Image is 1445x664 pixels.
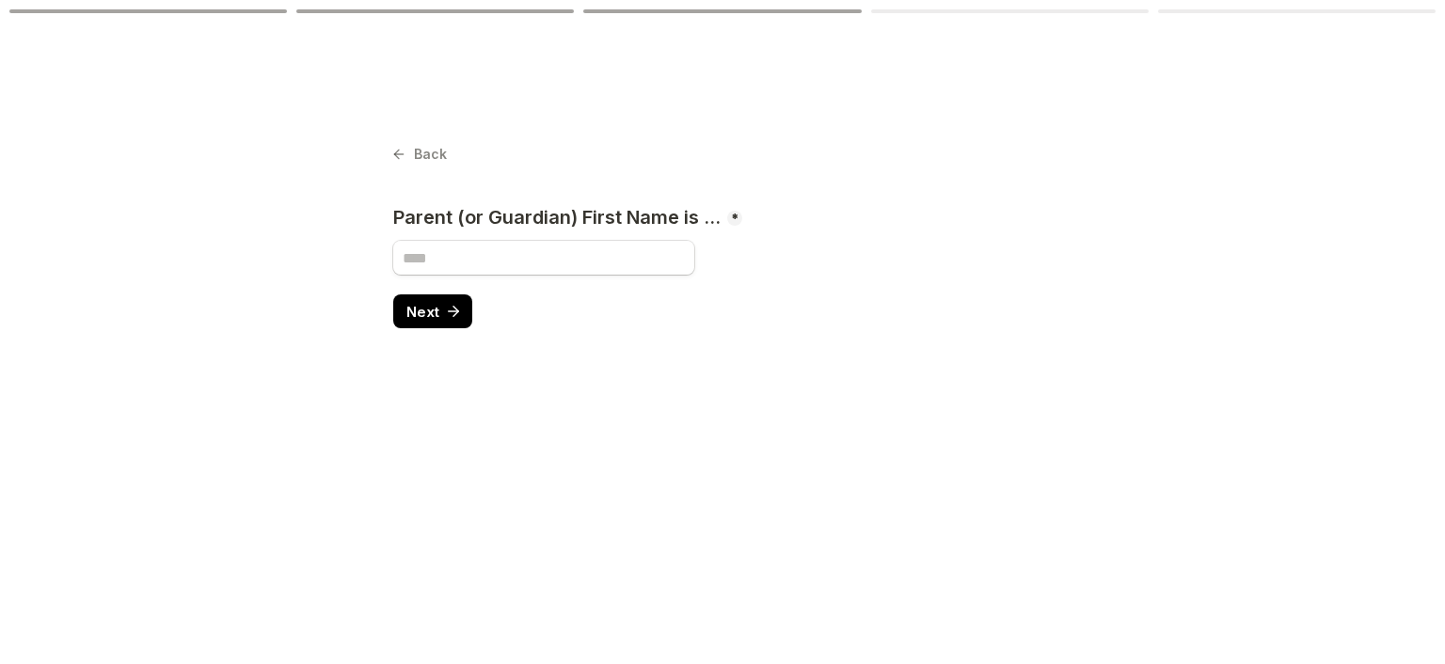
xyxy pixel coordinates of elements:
[393,141,447,167] button: Back
[393,241,694,275] input: Parent (or Guardian) First Name is ...
[393,206,725,229] h3: Parent (or Guardian) First Name is ...
[393,294,472,328] button: Next
[406,305,439,319] span: Next
[414,148,447,161] span: Back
